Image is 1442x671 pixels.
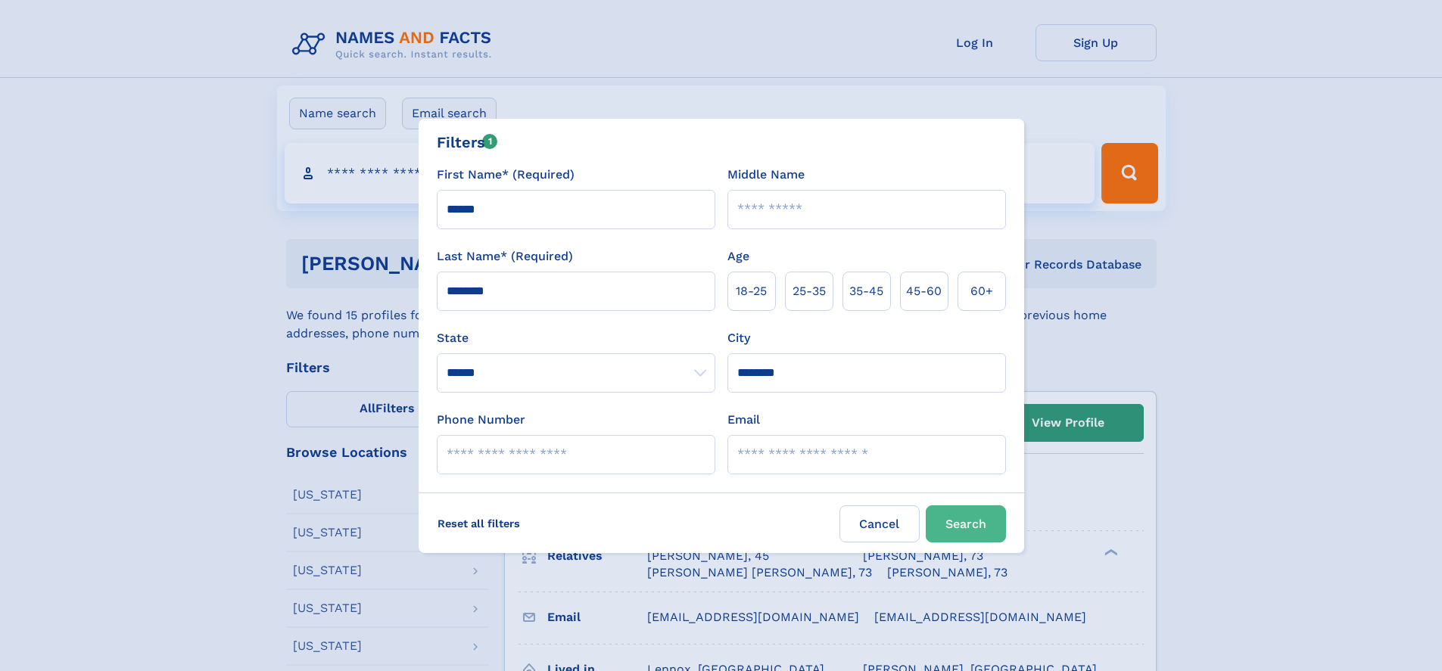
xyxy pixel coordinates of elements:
label: State [437,329,715,347]
span: 35‑45 [849,282,883,300]
label: Email [727,411,760,429]
label: First Name* (Required) [437,166,575,184]
span: 60+ [970,282,993,300]
button: Search [926,505,1006,542]
span: 45‑60 [906,282,942,300]
label: Reset all filters [428,505,530,542]
label: City [727,329,750,347]
label: Middle Name [727,166,805,184]
label: Phone Number [437,411,525,429]
label: Last Name* (Required) [437,247,573,266]
label: Cancel [839,505,920,542]
label: Age [727,247,749,266]
span: 25‑35 [793,282,826,300]
div: Filters [437,131,498,154]
span: 18‑25 [736,282,767,300]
